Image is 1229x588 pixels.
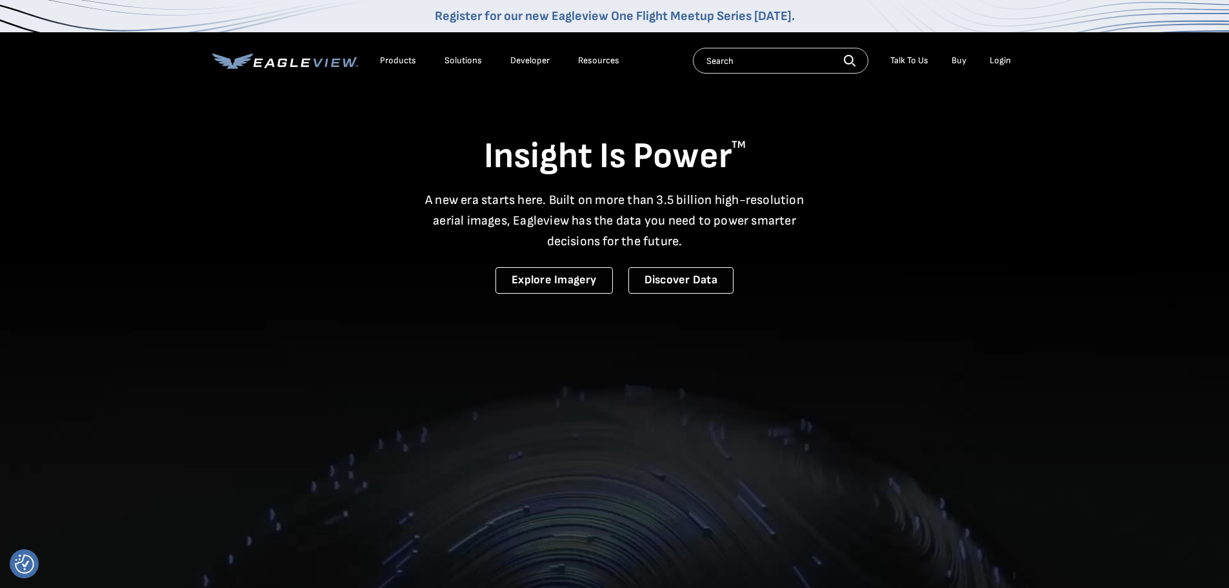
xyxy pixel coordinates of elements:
[380,55,416,66] div: Products
[15,554,34,574] img: Revisit consent button
[445,55,482,66] div: Solutions
[495,267,613,294] a: Explore Imagery
[578,55,619,66] div: Resources
[628,267,734,294] a: Discover Data
[417,190,812,252] p: A new era starts here. Built on more than 3.5 billion high-resolution aerial images, Eagleview ha...
[990,55,1011,66] div: Login
[15,554,34,574] button: Consent Preferences
[693,48,868,74] input: Search
[510,55,550,66] a: Developer
[435,8,795,24] a: Register for our new Eagleview One Flight Meetup Series [DATE].
[952,55,966,66] a: Buy
[732,139,746,151] sup: TM
[212,134,1017,179] h1: Insight Is Power
[890,55,928,66] div: Talk To Us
